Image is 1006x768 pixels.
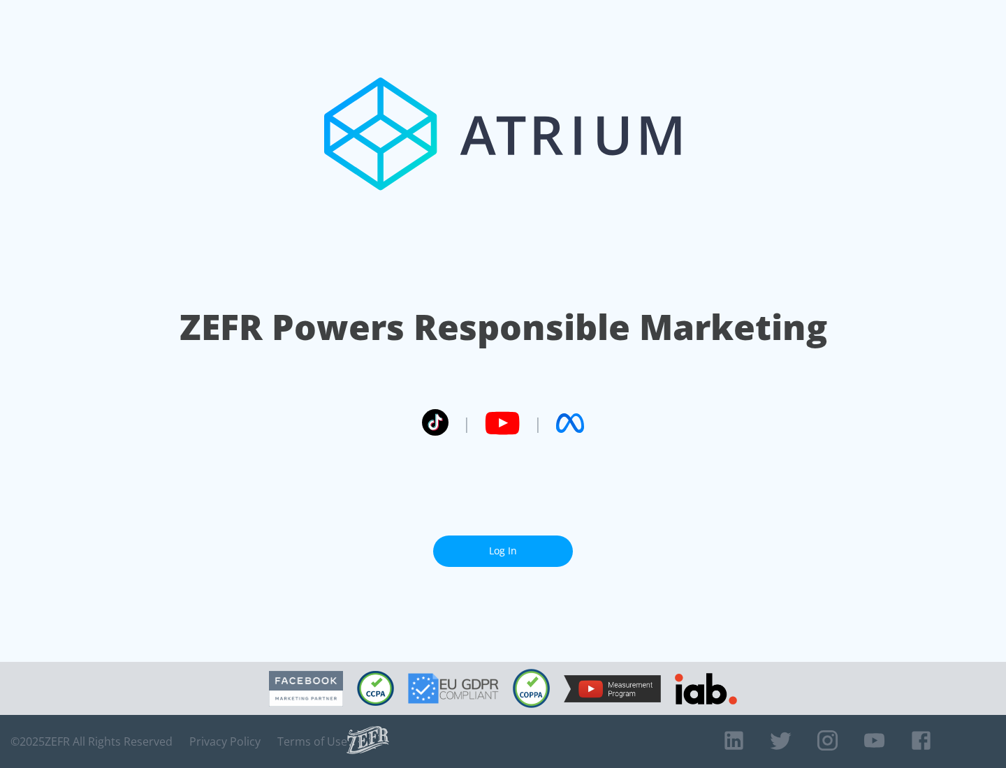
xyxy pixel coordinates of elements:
span: | [534,413,542,434]
a: Privacy Policy [189,734,261,748]
img: Facebook Marketing Partner [269,671,343,707]
img: COPPA Compliant [513,669,550,708]
h1: ZEFR Powers Responsible Marketing [180,303,827,351]
span: | [462,413,471,434]
img: GDPR Compliant [408,673,499,704]
a: Terms of Use [277,734,347,748]
img: IAB [675,673,737,704]
img: YouTube Measurement Program [564,675,661,702]
span: © 2025 ZEFR All Rights Reserved [10,734,173,748]
a: Log In [433,536,573,567]
img: CCPA Compliant [357,671,394,706]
